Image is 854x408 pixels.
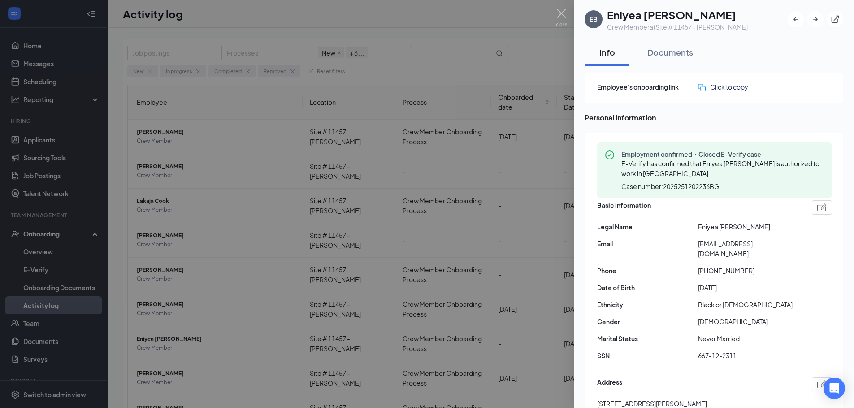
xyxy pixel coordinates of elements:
[597,300,698,309] span: Ethnicity
[698,351,799,361] span: 667-12-2311
[698,84,706,91] img: click-to-copy.71757273a98fde459dfc.svg
[597,351,698,361] span: SSN
[788,11,804,27] button: ArrowLeftNew
[597,266,698,275] span: Phone
[594,47,620,58] div: Info
[597,334,698,344] span: Marital Status
[604,150,615,160] svg: CheckmarkCircle
[585,112,843,123] span: Personal information
[698,283,799,292] span: [DATE]
[698,222,799,232] span: Eniyea [PERSON_NAME]
[621,182,720,191] span: Case number: 2025251202236BG
[698,239,799,258] span: [EMAIL_ADDRESS][DOMAIN_NAME]
[597,82,698,92] span: Employee's onboarding link
[824,378,845,399] div: Open Intercom Messenger
[607,22,748,31] div: Crew Member at Site # 11457 - [PERSON_NAME]
[698,266,799,275] span: [PHONE_NUMBER]
[807,11,824,27] button: ArrowRight
[698,317,799,326] span: [DEMOGRAPHIC_DATA]
[827,11,843,27] button: ExternalLink
[607,7,748,22] h1: Eniyea [PERSON_NAME]
[698,334,799,344] span: Never Married
[811,15,820,24] svg: ArrowRight
[597,239,698,249] span: Email
[621,150,825,159] span: Employment confirmed・Closed E-Verify case
[791,15,800,24] svg: ArrowLeftNew
[647,47,693,58] div: Documents
[698,300,799,309] span: Black or [DEMOGRAPHIC_DATA]
[831,15,840,24] svg: ExternalLink
[698,82,748,92] button: Click to copy
[597,222,698,232] span: Legal Name
[597,317,698,326] span: Gender
[597,200,651,215] span: Basic information
[590,15,598,24] div: EB
[597,283,698,292] span: Date of Birth
[621,159,819,177] span: E-Verify has confirmed that Eniyea [PERSON_NAME] is authorized to work in [GEOGRAPHIC_DATA].
[597,377,622,391] span: Address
